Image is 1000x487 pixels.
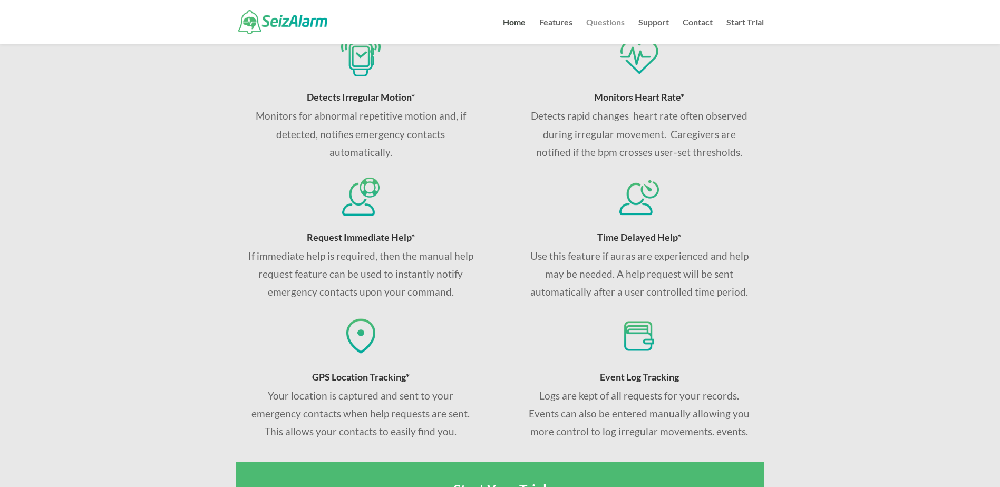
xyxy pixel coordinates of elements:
[594,91,684,103] span: Monitors Heart Rate*
[683,18,713,44] a: Contact
[238,10,327,34] img: SeizAlarm
[586,18,625,44] a: Questions
[597,231,681,243] span: Time Delayed Help*
[638,18,669,44] a: Support
[341,36,380,76] img: Detects seizures via iPhone and Apple Watch sensors
[526,387,752,441] p: Logs are kept of all requests for your records. Events can also be entered manually allowing you ...
[726,18,764,44] a: Start Trial
[248,107,474,161] p: Monitors for abnormal repetitive motion and, if detected, notifies emergency contacts automatically.
[503,18,526,44] a: Home
[526,247,752,301] p: Use this feature if auras are experienced and help may be needed. A help request will be sent aut...
[619,176,658,217] img: Request help if you think you are going to have a seizure
[341,316,380,356] img: GPS coordinates sent to contacts if seizure is detected
[307,91,415,103] span: Detects Irregular Motion*
[600,371,679,383] span: Event Log Tracking
[307,231,415,243] span: Request Immediate Help*
[539,18,572,44] a: Features
[248,387,474,441] div: Your location is captured and sent to your emergency contacts when help requests are sent. This a...
[341,176,380,217] img: Request immediate help if you think you'll have a sizure
[312,371,410,383] span: GPS Location Tracking*
[526,107,752,161] p: Detects rapid changes heart rate often observed during irregular movement. Caregivers are notifie...
[248,247,474,301] p: If immediate help is required, then the manual help request feature can be used to instantly noti...
[619,36,658,76] img: Monitors for seizures using heart rate
[619,316,658,356] img: Track seizure events for your records and share with your doctor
